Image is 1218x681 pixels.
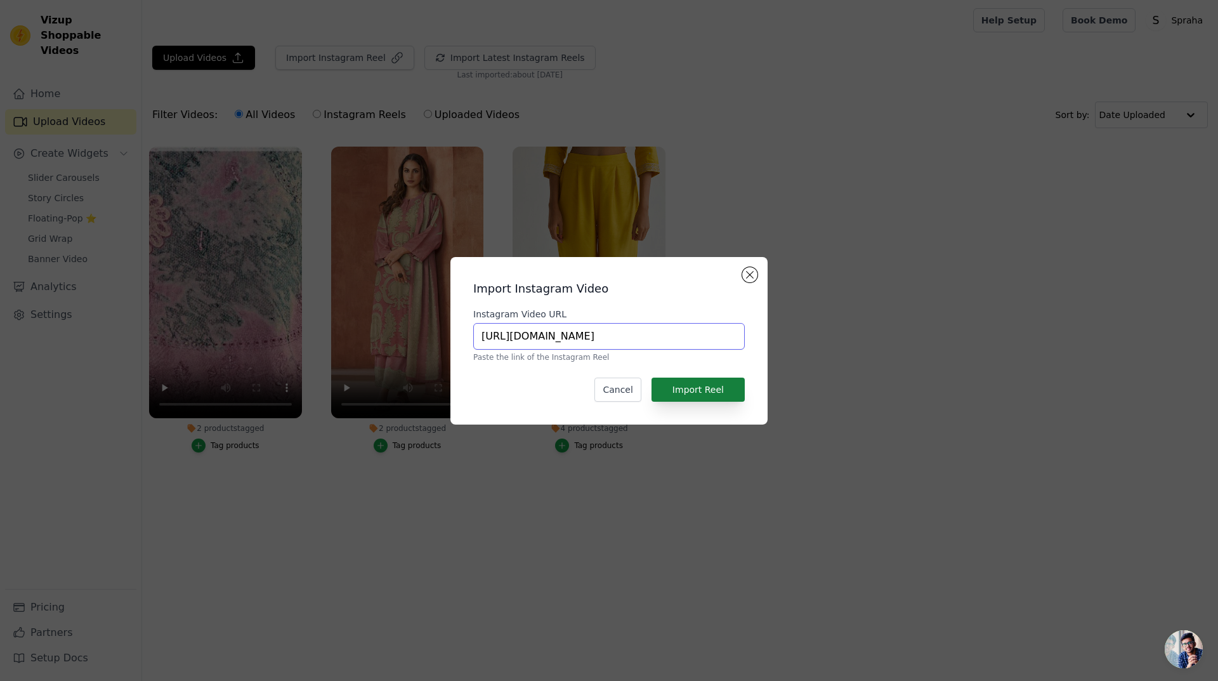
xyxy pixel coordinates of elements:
p: Paste the link of the Instagram Reel [473,352,745,362]
input: https://www.instagram.com/reel/ABC123/ [473,323,745,350]
button: Cancel [594,378,641,402]
button: Import Reel [652,378,745,402]
button: Close modal [742,267,757,282]
a: Open chat [1165,630,1203,668]
h2: Import Instagram Video [473,280,745,298]
label: Instagram Video URL [473,308,745,321]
